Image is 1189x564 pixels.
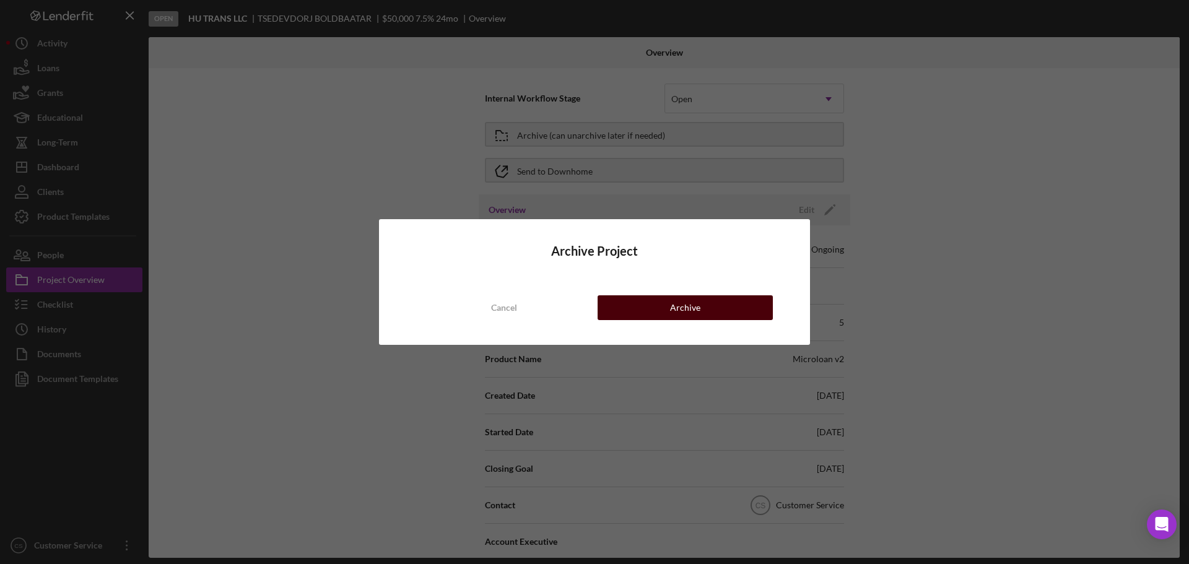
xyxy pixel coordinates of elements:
button: Archive [598,295,773,320]
button: Cancel [416,295,591,320]
h4: Archive Project [416,244,773,258]
div: Archive [670,295,700,320]
div: Open Intercom Messenger [1147,510,1177,539]
div: Cancel [491,295,517,320]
